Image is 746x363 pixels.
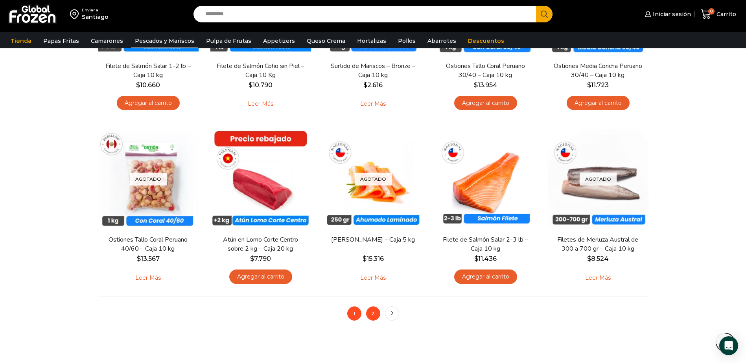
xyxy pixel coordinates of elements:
span: $ [363,255,367,262]
a: Camarones [87,33,127,48]
a: Descuentos [464,33,508,48]
span: $ [136,81,140,89]
a: Pulpa de Frutas [202,33,255,48]
a: 0 Carrito [699,5,738,24]
a: Leé más sobre “Salmón Ahumado Laminado - Caja 5 kg” [348,269,398,286]
span: 0 [708,8,715,15]
a: Iniciar sesión [643,6,691,22]
span: $ [474,81,478,89]
bdi: 15.316 [363,255,384,262]
a: Atún en Lomo Corte Centro sobre 2 kg – Caja 20 kg [215,235,306,253]
a: Ostiones Tallo Coral Peruano 40/60 – Caja 10 kg [103,235,193,253]
a: Agregar al carrito: “Ostiones Media Concha Peruano 30/40 - Caja 10 kg” [567,96,630,110]
span: $ [587,255,591,262]
bdi: 11.723 [587,81,609,89]
a: 2 [366,306,380,321]
span: Iniciar sesión [651,10,691,18]
a: Leé más sobre “Ostiones Tallo Coral Peruano 40/60 - Caja 10 kg” [123,269,173,286]
p: Agotado [580,172,617,185]
a: Filete de Salmón Salar 1-2 lb – Caja 10 kg [103,62,193,80]
a: [PERSON_NAME] – Caja 5 kg [328,235,418,244]
span: $ [249,81,252,89]
a: Abarrotes [424,33,460,48]
div: Open Intercom Messenger [719,336,738,355]
div: Enviar a [82,7,109,13]
a: Leé más sobre “Filete de Salmón Coho sin Piel – Caja 10 Kg” [236,96,286,112]
bdi: 10.790 [249,81,273,89]
a: Tienda [7,33,35,48]
a: Hortalizas [353,33,390,48]
a: Papas Fritas [39,33,83,48]
a: Ostiones Media Concha Peruano 30/40 – Caja 10 kg [553,62,643,80]
span: Carrito [715,10,736,18]
bdi: 13.567 [137,255,160,262]
a: Pescados y Mariscos [131,33,198,48]
span: $ [363,81,367,89]
p: Agotado [130,172,167,185]
bdi: 2.616 [363,81,383,89]
bdi: 13.954 [474,81,497,89]
bdi: 8.524 [587,255,609,262]
img: address-field-icon.svg [70,7,82,21]
a: Surtido de Mariscos – Bronze – Caja 10 kg [328,62,418,80]
a: Pollos [394,33,420,48]
a: Agregar al carrito: “Ostiones Tallo Coral Peruano 30/40 - Caja 10 kg” [454,96,517,110]
a: Queso Crema [303,33,349,48]
span: 1 [347,306,361,321]
bdi: 10.660 [136,81,160,89]
a: Agregar al carrito: “Filete de Salmón Salar 1-2 lb – Caja 10 kg” [117,96,180,110]
bdi: 7.790 [250,255,271,262]
div: Santiago [82,13,109,21]
button: Search button [536,6,553,22]
a: Agregar al carrito: “Atún en Lomo Corte Centro sobre 2 kg - Caja 20 kg” [229,269,292,284]
a: Filetes de Merluza Austral de 300 a 700 gr – Caja 10 kg [553,235,643,253]
a: Ostiones Tallo Coral Peruano 30/40 – Caja 10 kg [440,62,530,80]
a: Appetizers [259,33,299,48]
a: Filete de Salmón Coho sin Piel – Caja 10 Kg [215,62,306,80]
a: Leé más sobre “Surtido de Mariscos - Bronze - Caja 10 kg” [348,96,398,112]
a: Leé más sobre “Filetes de Merluza Austral de 300 a 700 gr - Caja 10 kg” [573,269,623,286]
span: $ [250,255,254,262]
p: Agotado [355,172,392,185]
a: Agregar al carrito: “Filete de Salmón Salar 2-3 lb - Caja 10 kg” [454,269,517,284]
a: Filete de Salmón Salar 2-3 lb – Caja 10 kg [440,235,530,253]
span: $ [587,81,591,89]
bdi: 11.436 [474,255,497,262]
span: $ [474,255,478,262]
span: $ [137,255,141,262]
